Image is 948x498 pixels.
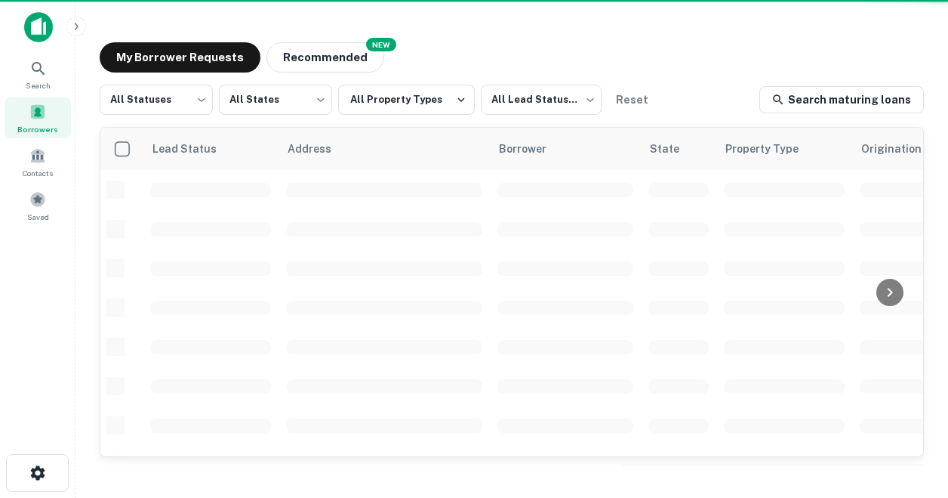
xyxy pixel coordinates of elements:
[366,38,396,51] div: NEW
[338,85,475,115] button: All Property Types
[608,85,656,115] button: Reset
[5,54,71,94] a: Search
[481,80,602,119] div: All Lead Statuses
[279,128,490,170] th: Address
[266,42,384,73] button: Recommended
[759,86,924,113] a: Search maturing loans
[5,185,71,226] a: Saved
[725,140,818,158] span: Property Type
[17,123,58,135] span: Borrowers
[641,128,716,170] th: State
[152,140,236,158] span: Lead Status
[5,141,71,182] a: Contacts
[24,12,53,42] img: capitalize-icon.png
[26,79,51,91] span: Search
[219,80,332,119] div: All States
[288,140,351,158] span: Address
[100,80,213,119] div: All Statuses
[143,128,279,170] th: Lead Status
[650,140,699,158] span: State
[499,140,566,158] span: Borrower
[716,128,852,170] th: Property Type
[490,128,641,170] th: Borrower
[23,167,53,179] span: Contacts
[100,42,260,73] button: My Borrower Requests
[5,97,71,138] a: Borrowers
[27,211,49,223] span: Saved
